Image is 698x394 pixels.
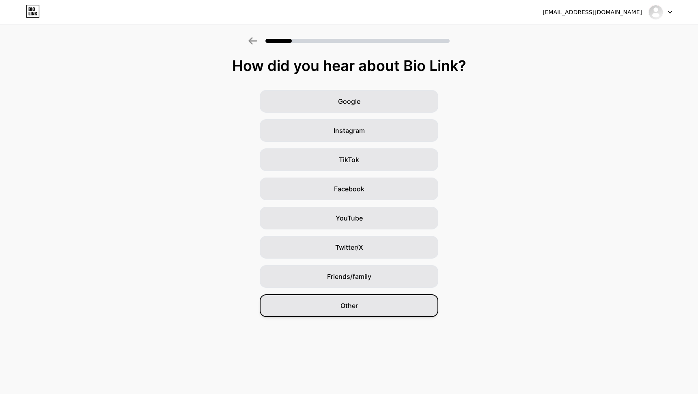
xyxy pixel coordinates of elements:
span: YouTube [336,213,363,223]
span: Friends/family [327,272,371,281]
span: Facebook [334,184,364,194]
span: TikTok [339,155,359,165]
div: How did you hear about Bio Link? [4,58,694,74]
img: Như [648,4,664,20]
span: Instagram [334,126,365,135]
div: [EMAIL_ADDRESS][DOMAIN_NAME] [543,8,642,17]
span: Twitter/X [335,242,363,252]
span: Google [338,96,360,106]
span: Other [340,301,358,310]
